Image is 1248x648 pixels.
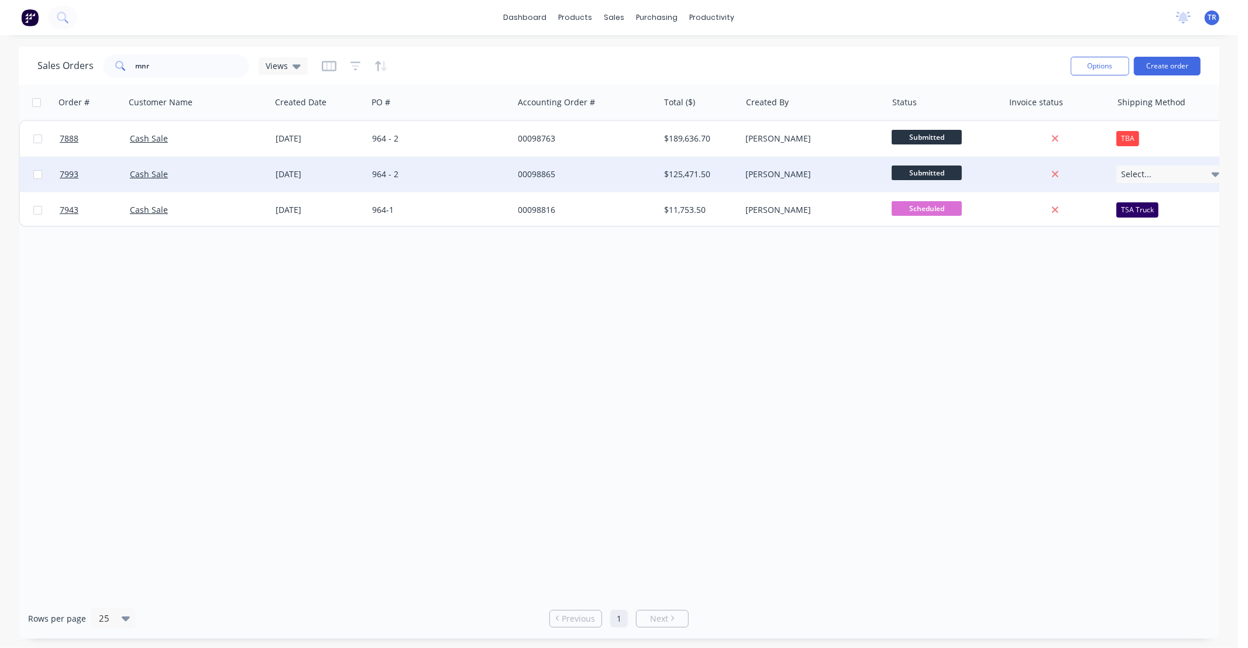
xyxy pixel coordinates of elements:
[372,133,502,144] div: 964 - 2
[684,9,741,26] div: productivity
[664,168,733,180] div: $125,471.50
[498,9,553,26] a: dashboard
[1116,202,1158,218] div: TSA Truck
[60,157,130,192] a: 7993
[518,133,648,144] div: 00098763
[21,9,39,26] img: Factory
[545,610,693,628] ul: Pagination
[746,133,876,144] div: [PERSON_NAME]
[746,168,876,180] div: [PERSON_NAME]
[60,204,78,216] span: 7943
[60,168,78,180] span: 7993
[60,192,130,228] a: 7943
[37,60,94,71] h1: Sales Orders
[1071,57,1129,75] button: Options
[664,133,733,144] div: $189,636.70
[650,613,668,625] span: Next
[1134,57,1201,75] button: Create order
[372,96,390,108] div: PO #
[1116,131,1139,146] div: TBA
[664,204,733,216] div: $11,753.50
[1121,168,1151,180] span: Select...
[266,60,288,72] span: Views
[130,133,168,144] a: Cash Sale
[60,121,130,156] a: 7888
[518,96,595,108] div: Accounting Order #
[276,133,363,144] div: [DATE]
[59,96,90,108] div: Order #
[892,166,962,180] span: Submitted
[28,613,86,625] span: Rows per page
[550,613,601,625] a: Previous page
[1118,96,1185,108] div: Shipping Method
[892,130,962,144] span: Submitted
[599,9,631,26] div: sales
[664,96,695,108] div: Total ($)
[518,168,648,180] div: 00098865
[562,613,596,625] span: Previous
[275,96,326,108] div: Created Date
[129,96,192,108] div: Customer Name
[136,54,250,78] input: Search...
[553,9,599,26] div: products
[637,613,688,625] a: Next page
[60,133,78,144] span: 7888
[130,168,168,180] a: Cash Sale
[1208,12,1216,23] span: TR
[746,96,789,108] div: Created By
[276,204,363,216] div: [DATE]
[276,168,363,180] div: [DATE]
[892,201,962,216] span: Scheduled
[631,9,684,26] div: purchasing
[746,204,876,216] div: [PERSON_NAME]
[610,610,628,628] a: Page 1 is your current page
[372,168,502,180] div: 964 - 2
[892,96,917,108] div: Status
[518,204,648,216] div: 00098816
[1009,96,1063,108] div: Invoice status
[372,204,502,216] div: 964-1
[130,204,168,215] a: Cash Sale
